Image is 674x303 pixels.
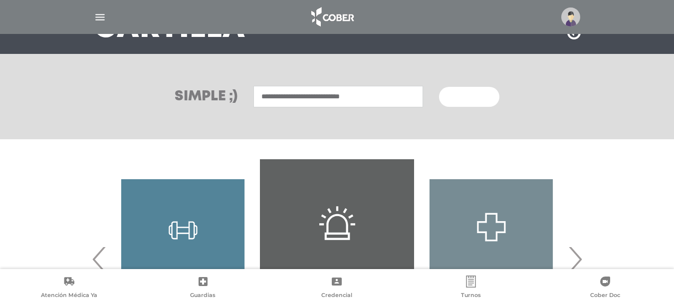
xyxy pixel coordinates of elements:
[190,292,216,301] span: Guardias
[461,292,481,301] span: Turnos
[590,292,620,301] span: Cober Doc
[90,232,109,286] span: Previous
[321,292,352,301] span: Credencial
[404,276,538,301] a: Turnos
[94,11,106,23] img: Cober_menu-lines-white.svg
[2,276,136,301] a: Atención Médica Ya
[538,276,672,301] a: Cober Doc
[41,292,97,301] span: Atención Médica Ya
[94,16,245,42] h3: Cartilla
[561,7,580,26] img: profile-placeholder.svg
[565,232,585,286] span: Next
[175,90,237,104] h3: Simple ;)
[306,5,358,29] img: logo_cober_home-white.png
[136,276,270,301] a: Guardias
[270,276,404,301] a: Credencial
[439,87,499,107] button: Buscar
[451,94,480,101] span: Buscar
